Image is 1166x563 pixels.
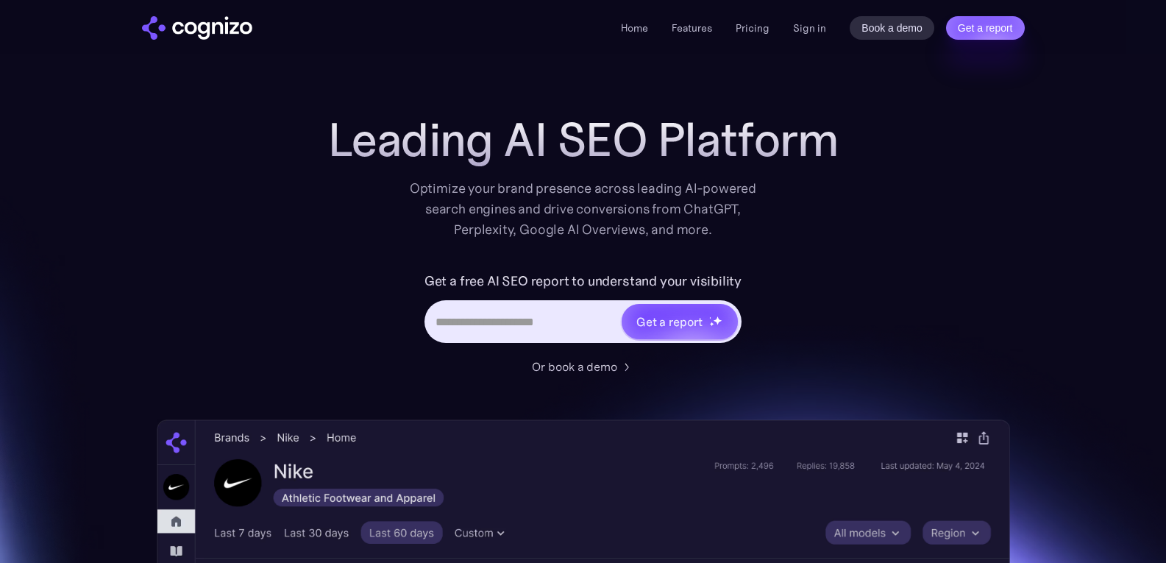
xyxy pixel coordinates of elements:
div: Optimize your brand presence across leading AI-powered search engines and drive conversions from ... [402,178,764,240]
a: Book a demo [850,16,934,40]
img: star [709,322,714,327]
a: Home [621,21,648,35]
a: Features [672,21,712,35]
h1: Leading AI SEO Platform [328,113,839,166]
a: Pricing [736,21,769,35]
a: Get a report [946,16,1025,40]
img: cognizo logo [142,16,252,40]
form: Hero URL Input Form [424,269,742,350]
label: Get a free AI SEO report to understand your visibility [424,269,742,293]
a: home [142,16,252,40]
a: Get a reportstarstarstar [620,302,739,341]
a: Or book a demo [532,358,635,375]
img: star [713,316,722,325]
div: Or book a demo [532,358,617,375]
img: star [709,316,711,319]
div: Get a report [636,313,703,330]
a: Sign in [793,19,826,37]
